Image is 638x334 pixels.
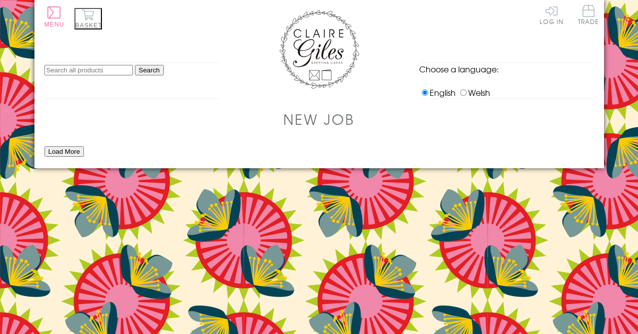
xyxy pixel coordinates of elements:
[419,86,456,98] label: English
[44,65,133,75] input: Search all products
[279,10,359,89] img: Claire Giles Greetings Cards
[44,21,64,28] span: Menu
[419,63,594,75] p: Choose a language:
[44,146,84,157] button: Load More
[44,6,64,28] button: Menu
[283,109,354,129] h1: New Job
[540,5,564,24] a: Log In
[578,5,599,24] span: Trade
[578,5,599,26] a: Trade
[74,8,102,29] button: Basket
[458,86,490,98] label: Welsh
[422,89,428,96] input: English
[135,65,164,75] input: Search
[460,89,467,96] input: Welsh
